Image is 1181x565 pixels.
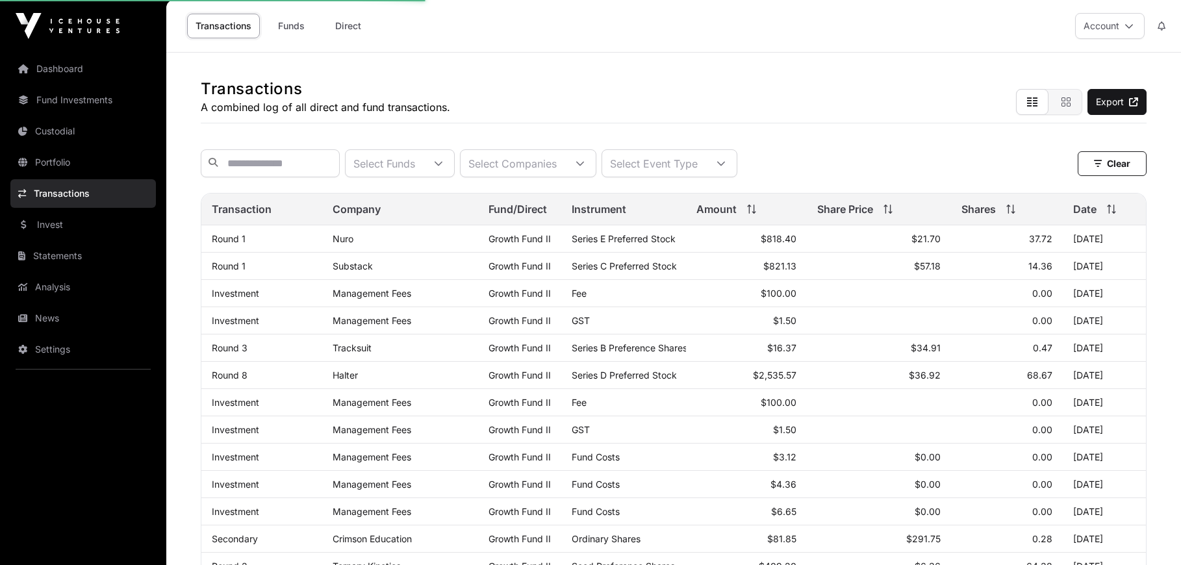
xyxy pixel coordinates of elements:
[1063,280,1146,307] td: [DATE]
[10,335,156,364] a: Settings
[333,370,358,381] a: Halter
[489,506,551,517] a: Growth Fund II
[16,13,120,39] img: Icehouse Ventures Logo
[212,233,246,244] a: Round 1
[489,397,551,408] a: Growth Fund II
[911,233,941,244] span: $21.70
[572,342,687,353] span: Series B Preference Shares
[489,288,551,299] a: Growth Fund II
[914,260,941,271] span: $57.18
[212,424,259,435] a: Investment
[10,55,156,83] a: Dashboard
[212,201,272,217] span: Transaction
[489,260,551,271] a: Growth Fund II
[333,315,468,326] p: Management Fees
[212,342,248,353] a: Round 3
[1063,225,1146,253] td: [DATE]
[572,397,587,408] span: Fee
[686,307,807,334] td: $1.50
[572,451,620,462] span: Fund Costs
[489,479,551,490] a: Growth Fund II
[489,424,551,435] a: Growth Fund II
[489,370,551,381] a: Growth Fund II
[212,506,259,517] a: Investment
[333,233,353,244] a: Nuro
[461,150,565,177] div: Select Companies
[911,342,941,353] span: $34.91
[10,304,156,333] a: News
[1063,416,1146,444] td: [DATE]
[10,273,156,301] a: Analysis
[1032,533,1052,544] span: 0.28
[1075,13,1145,39] button: Account
[212,315,259,326] a: Investment
[909,370,941,381] span: $36.92
[686,471,807,498] td: $4.36
[696,201,737,217] span: Amount
[1063,471,1146,498] td: [DATE]
[333,342,372,353] a: Tracksuit
[333,201,381,217] span: Company
[333,260,373,271] a: Substack
[572,288,587,299] span: Fee
[212,479,259,490] a: Investment
[915,506,941,517] span: $0.00
[1063,307,1146,334] td: [DATE]
[333,479,468,490] p: Management Fees
[1027,370,1052,381] span: 68.67
[10,242,156,270] a: Statements
[489,451,551,462] a: Growth Fund II
[1063,389,1146,416] td: [DATE]
[10,210,156,239] a: Invest
[212,397,259,408] a: Investment
[1063,444,1146,471] td: [DATE]
[1078,151,1147,176] button: Clear
[961,201,996,217] span: Shares
[333,397,468,408] p: Management Fees
[572,533,641,544] span: Ordinary Shares
[915,451,941,462] span: $0.00
[10,86,156,114] a: Fund Investments
[212,370,248,381] a: Round 8
[686,389,807,416] td: $100.00
[572,479,620,490] span: Fund Costs
[489,233,551,244] a: Growth Fund II
[10,148,156,177] a: Portfolio
[572,201,626,217] span: Instrument
[686,225,807,253] td: $818.40
[212,260,246,271] a: Round 1
[1032,451,1052,462] span: 0.00
[322,14,374,38] a: Direct
[346,150,423,177] div: Select Funds
[212,288,259,299] a: Investment
[686,280,807,307] td: $100.00
[333,451,468,462] p: Management Fees
[1116,503,1181,565] iframe: Chat Widget
[572,506,620,517] span: Fund Costs
[906,533,941,544] span: $291.75
[1063,334,1146,362] td: [DATE]
[1033,342,1052,353] span: 0.47
[817,201,873,217] span: Share Price
[686,362,807,389] td: $2,535.57
[489,315,551,326] a: Growth Fund II
[1063,362,1146,389] td: [DATE]
[489,342,551,353] a: Growth Fund II
[1063,525,1146,553] td: [DATE]
[333,506,468,517] p: Management Fees
[1073,201,1097,217] span: Date
[1029,233,1052,244] span: 37.72
[572,315,590,326] span: GST
[686,253,807,280] td: $821.13
[572,260,677,271] span: Series C Preferred Stock
[1087,89,1147,115] a: Export
[10,117,156,145] a: Custodial
[572,233,676,244] span: Series E Preferred Stock
[602,150,705,177] div: Select Event Type
[1063,253,1146,280] td: [DATE]
[489,533,551,544] a: Growth Fund II
[265,14,317,38] a: Funds
[1032,397,1052,408] span: 0.00
[686,334,807,362] td: $16.37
